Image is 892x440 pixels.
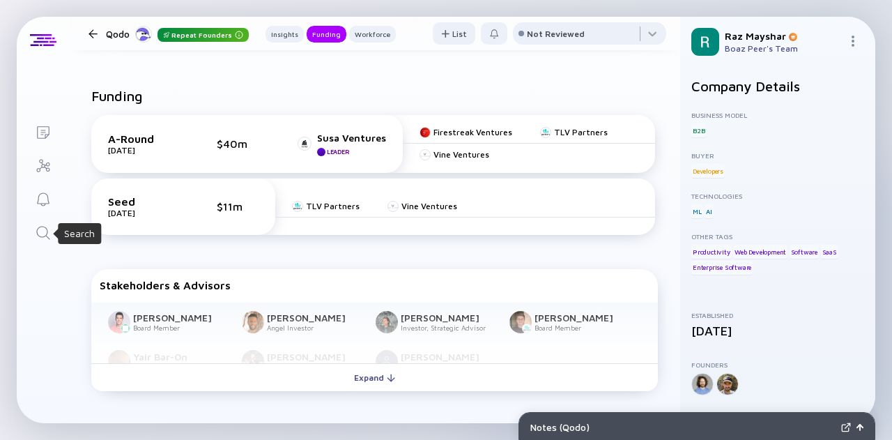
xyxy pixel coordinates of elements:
[691,311,864,319] div: Established
[420,149,489,160] a: Vine Ventures
[108,145,178,155] div: [DATE]
[691,28,719,56] img: Raz Profile Picture
[691,164,725,178] div: Developers
[691,151,864,160] div: Buyer
[17,148,69,181] a: Investor Map
[266,26,304,43] button: Insights
[64,227,95,241] div: Search
[327,148,349,155] div: Leader
[554,127,608,137] div: TLV Partners
[433,23,475,45] div: List
[266,27,304,41] div: Insights
[841,423,851,432] img: Expand Notes
[91,363,658,391] button: Expand
[433,149,489,160] div: Vine Ventures
[691,78,864,94] h2: Company Details
[733,245,787,259] div: Web Development
[691,192,864,200] div: Technologies
[298,132,386,156] a: Susa VenturesLeader
[527,29,585,39] div: Not Reviewed
[725,43,842,54] div: Boaz Peer's Team
[691,232,864,241] div: Other Tags
[157,28,249,42] div: Repeat Founders
[346,367,403,388] div: Expand
[433,127,512,137] div: Firestreak Ventures
[420,127,512,137] a: Firestreak Ventures
[306,201,360,211] div: TLV Partners
[91,88,143,104] h2: Funding
[821,245,838,259] div: SaaS
[705,204,714,218] div: AI
[106,25,249,43] div: Qodo
[108,195,178,208] div: Seed
[217,200,259,213] div: $11m
[307,27,346,41] div: Funding
[292,201,360,211] a: TLV Partners
[401,201,457,211] div: Vine Ventures
[691,245,732,259] div: Productivity
[108,208,178,218] div: [DATE]
[217,137,259,150] div: $40m
[790,245,819,259] div: Software
[307,26,346,43] button: Funding
[349,27,396,41] div: Workforce
[856,424,863,431] img: Open Notes
[691,111,864,119] div: Business Model
[17,114,69,148] a: Lists
[317,132,386,144] div: Susa Ventures
[847,36,859,47] img: Menu
[387,201,457,211] a: Vine Ventures
[100,279,649,291] div: Stakeholders & Advisors
[725,30,842,42] div: Raz Mayshar
[108,132,178,145] div: A-Round
[530,421,836,433] div: Notes ( Qodo )
[691,361,864,369] div: Founders
[691,324,864,338] div: [DATE]
[433,22,475,45] button: List
[691,261,753,275] div: Enterprise Software
[691,204,703,218] div: ML
[17,181,69,215] a: Reminders
[540,127,608,137] a: TLV Partners
[691,123,706,137] div: B2B
[349,26,396,43] button: Workforce
[17,215,69,248] a: Search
